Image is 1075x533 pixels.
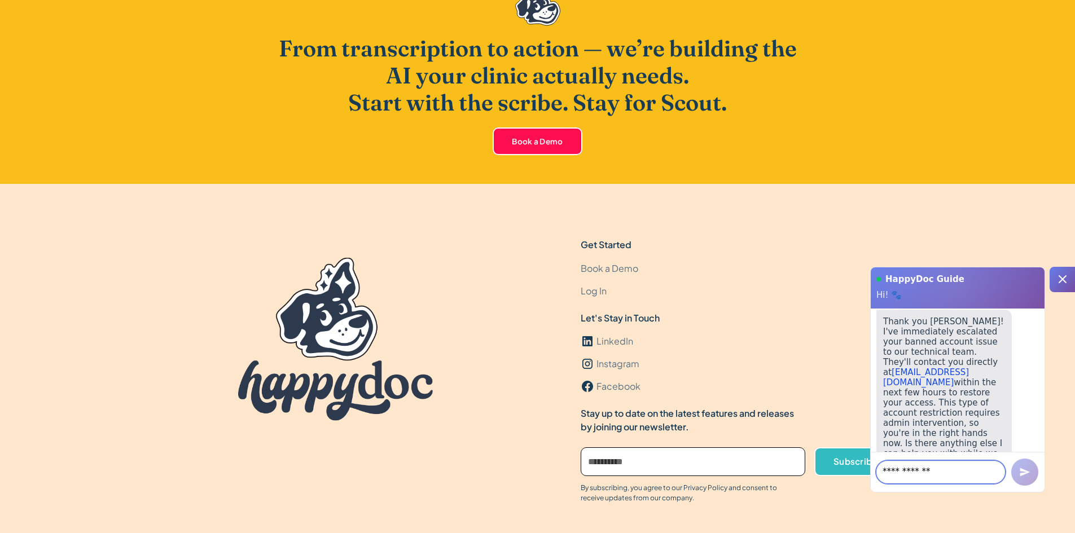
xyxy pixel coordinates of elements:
[581,447,897,476] form: Email Form
[493,127,582,155] a: Book a Demo
[581,375,641,398] a: Facebook
[581,257,638,280] a: Book a Demo
[238,258,433,421] img: HappyDoc Logo.
[596,380,640,393] div: Facebook
[581,280,607,302] a: Log In
[267,35,809,116] h2: From transcription to action — we’re building the AI your clinic actually needs. Start with the s...
[581,483,796,503] div: By subscribing, you agree to our Privacy Policy and consent to receive updates from our company.
[581,407,804,434] div: Stay up to date on the latest features and releases by joining our newsletter.
[596,357,639,371] div: Instagram
[581,238,631,252] div: Get Started
[814,447,897,476] a: Subscribe
[581,311,660,325] div: Let's Stay in Touch
[596,334,633,348] div: LinkedIn
[581,330,634,353] a: LinkedIn
[581,353,640,375] a: Instagram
